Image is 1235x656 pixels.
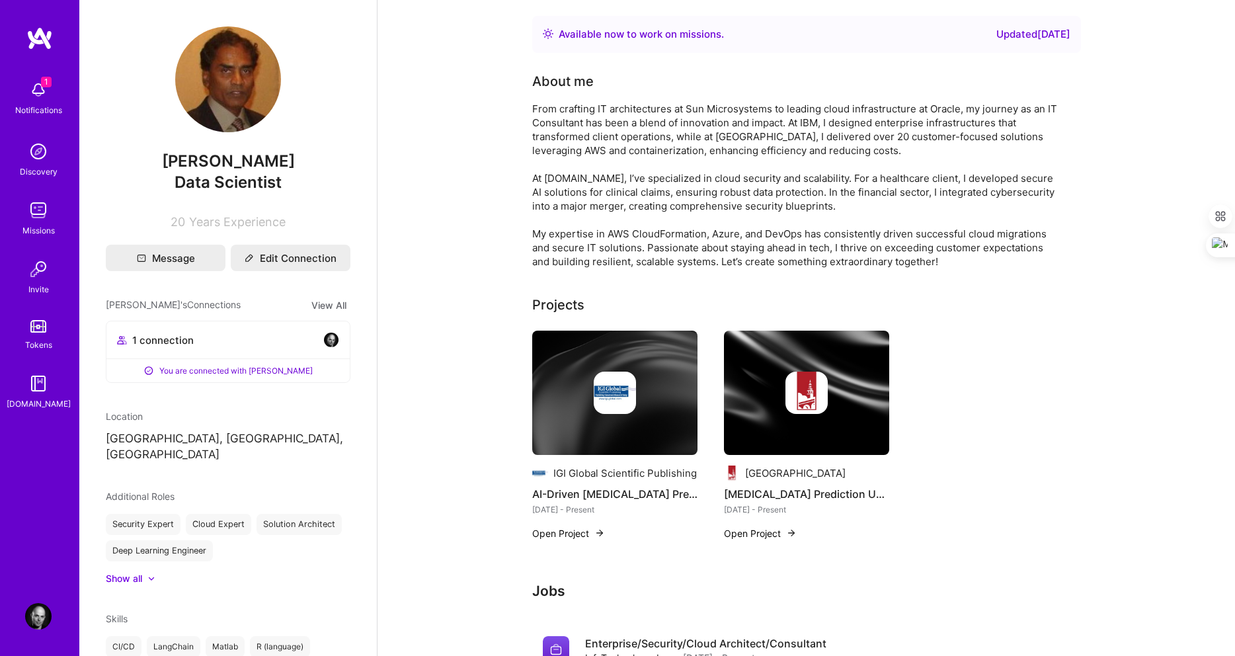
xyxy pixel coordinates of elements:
[785,372,828,414] img: Company logo
[117,335,127,345] i: icon Collaborator
[559,26,724,42] div: Available now to work on missions .
[20,165,58,179] div: Discovery
[15,103,62,117] div: Notifications
[532,583,1081,599] h3: Jobs
[175,173,282,192] span: Data Scientist
[553,466,697,480] div: IGI Global Scientific Publishing
[724,331,889,455] img: cover
[786,528,797,538] img: arrow-right
[106,514,180,535] div: Security Expert
[25,603,52,630] img: User Avatar
[30,320,46,333] img: tokens
[175,26,281,132] img: User Avatar
[137,253,146,263] i: icon Mail
[25,77,52,103] img: bell
[22,224,55,237] div: Missions
[594,372,636,414] img: Company logo
[106,613,128,624] span: Skills
[186,514,251,535] div: Cloud Expert
[106,431,350,463] p: [GEOGRAPHIC_DATA], [GEOGRAPHIC_DATA], [GEOGRAPHIC_DATA]
[106,245,225,271] button: Message
[106,298,241,313] span: [PERSON_NAME]'s Connections
[532,102,1061,268] div: From crafting IT architectures at Sun Microsystems to leading cloud infrastructure at Oracle, my ...
[25,256,52,282] img: Invite
[543,28,553,39] img: Availability
[745,466,846,480] div: [GEOGRAPHIC_DATA]
[189,215,286,229] span: Years Experience
[22,603,55,630] a: User Avatar
[996,26,1070,42] div: Updated [DATE]
[724,466,740,481] img: Company logo
[532,526,605,540] button: Open Project
[25,338,52,352] div: Tokens
[724,526,797,540] button: Open Project
[41,77,52,87] span: 1
[724,503,889,516] div: [DATE] - Present
[132,333,194,347] span: 1 connection
[106,409,350,423] div: Location
[257,514,342,535] div: Solution Architect
[585,636,826,651] h4: Enterprise/Security/Cloud Architect/Consultant
[106,151,350,171] span: [PERSON_NAME]
[106,540,213,561] div: Deep Learning Engineer
[323,332,339,348] img: avatar
[307,298,350,313] button: View All
[25,197,52,224] img: teamwork
[532,295,584,315] div: Projects
[245,253,254,263] i: icon Edit
[7,397,71,411] div: [DOMAIN_NAME]
[25,370,52,397] img: guide book
[594,528,605,538] img: arrow-right
[26,26,53,50] img: logo
[532,485,697,503] h4: AI-Driven [MEDICAL_DATA] Prediction
[28,282,49,296] div: Invite
[532,331,697,455] img: cover
[159,364,313,378] span: You are connected with [PERSON_NAME]
[724,485,889,503] h4: [MEDICAL_DATA] Prediction Using AI Models
[106,491,175,502] span: Additional Roles
[25,138,52,165] img: discovery
[106,321,350,383] button: 1 connectionavatarYou are connected with [PERSON_NAME]
[532,466,548,481] img: Company logo
[231,245,350,271] button: Edit Connection
[532,503,697,516] div: [DATE] - Present
[106,572,142,585] div: Show all
[143,366,154,376] i: icon ConnectedPositive
[532,71,594,91] div: About me
[171,215,185,229] span: 20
